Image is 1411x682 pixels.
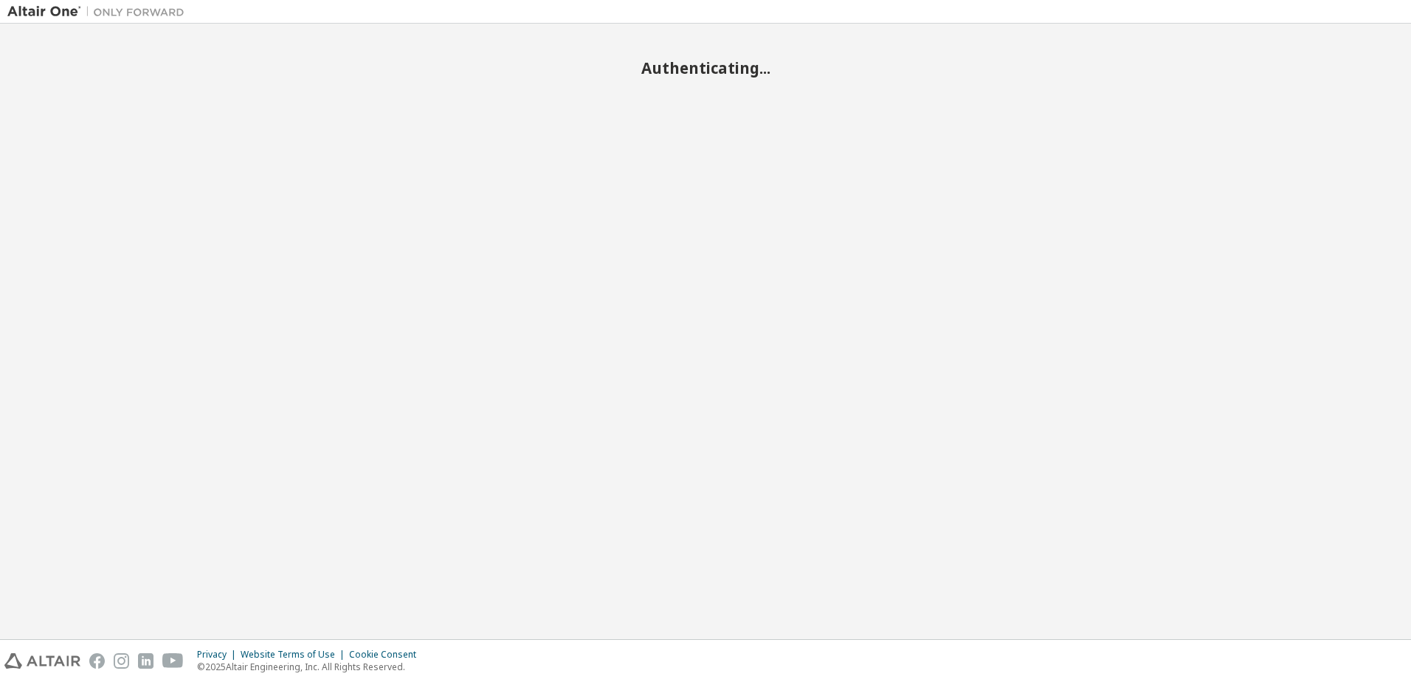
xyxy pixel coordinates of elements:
[7,58,1404,77] h2: Authenticating...
[114,653,129,669] img: instagram.svg
[7,4,192,19] img: Altair One
[197,649,241,661] div: Privacy
[241,649,349,661] div: Website Terms of Use
[138,653,153,669] img: linkedin.svg
[349,649,425,661] div: Cookie Consent
[162,653,184,669] img: youtube.svg
[4,653,80,669] img: altair_logo.svg
[89,653,105,669] img: facebook.svg
[197,661,425,673] p: © 2025 Altair Engineering, Inc. All Rights Reserved.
